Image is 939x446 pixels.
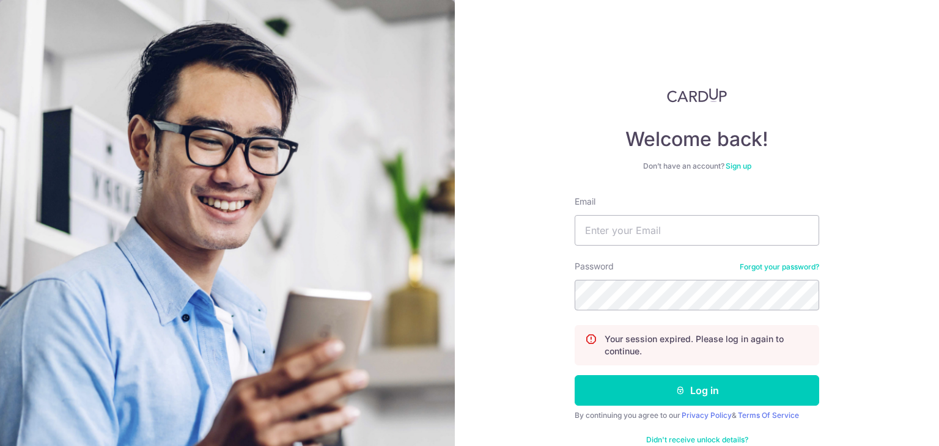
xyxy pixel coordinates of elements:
[575,161,819,171] div: Don’t have an account?
[682,411,732,420] a: Privacy Policy
[575,375,819,406] button: Log in
[726,161,751,170] a: Sign up
[575,411,819,420] div: By continuing you agree to our &
[575,215,819,246] input: Enter your Email
[575,127,819,152] h4: Welcome back!
[575,196,595,208] label: Email
[740,262,819,272] a: Forgot your password?
[738,411,799,420] a: Terms Of Service
[646,435,748,445] a: Didn't receive unlock details?
[605,333,809,357] p: Your session expired. Please log in again to continue.
[667,88,727,103] img: CardUp Logo
[575,260,614,272] label: Password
